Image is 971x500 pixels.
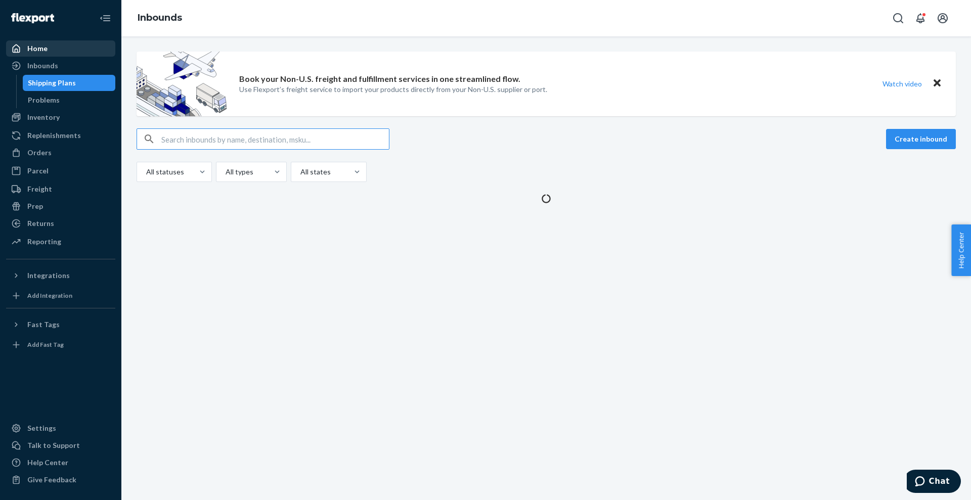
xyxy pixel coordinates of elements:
[28,78,76,88] div: Shipping Plans
[23,92,116,108] a: Problems
[6,215,115,232] a: Returns
[6,316,115,333] button: Fast Tags
[27,218,54,229] div: Returns
[145,167,146,177] input: All statuses
[27,237,61,247] div: Reporting
[27,320,60,330] div: Fast Tags
[27,340,64,349] div: Add Fast Tag
[933,8,953,28] button: Open account menu
[951,224,971,276] button: Help Center
[27,475,76,485] div: Give Feedback
[27,148,52,158] div: Orders
[23,75,116,91] a: Shipping Plans
[6,145,115,161] a: Orders
[6,267,115,284] button: Integrations
[27,130,81,141] div: Replenishments
[95,8,115,28] button: Close Navigation
[6,58,115,74] a: Inbounds
[11,13,54,23] img: Flexport logo
[27,458,68,468] div: Help Center
[6,437,115,453] button: Talk to Support
[888,8,908,28] button: Open Search Box
[129,4,190,33] ol: breadcrumbs
[299,167,300,177] input: All states
[6,420,115,436] a: Settings
[6,181,115,197] a: Freight
[6,109,115,125] a: Inventory
[6,337,115,353] a: Add Fast Tag
[6,198,115,214] a: Prep
[27,184,52,194] div: Freight
[138,12,182,23] a: Inbounds
[27,423,56,433] div: Settings
[6,472,115,488] button: Give Feedback
[28,95,60,105] div: Problems
[876,76,929,91] button: Watch video
[6,288,115,304] a: Add Integration
[27,166,49,176] div: Parcel
[27,440,80,450] div: Talk to Support
[27,61,58,71] div: Inbounds
[27,43,48,54] div: Home
[6,127,115,144] a: Replenishments
[161,129,389,149] input: Search inbounds by name, destination, msku...
[27,270,70,281] div: Integrations
[239,73,520,85] p: Book your Non-U.S. freight and fulfillment services in one streamlined flow.
[907,470,961,495] iframe: Opens a widget where you can chat to one of our agents
[239,84,547,95] p: Use Flexport’s freight service to import your products directly from your Non-U.S. supplier or port.
[6,234,115,250] a: Reporting
[6,163,115,179] a: Parcel
[27,291,72,300] div: Add Integration
[27,112,60,122] div: Inventory
[6,454,115,471] a: Help Center
[931,76,944,91] button: Close
[225,167,226,177] input: All types
[27,201,43,211] div: Prep
[6,40,115,57] a: Home
[886,129,956,149] button: Create inbound
[910,8,931,28] button: Open notifications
